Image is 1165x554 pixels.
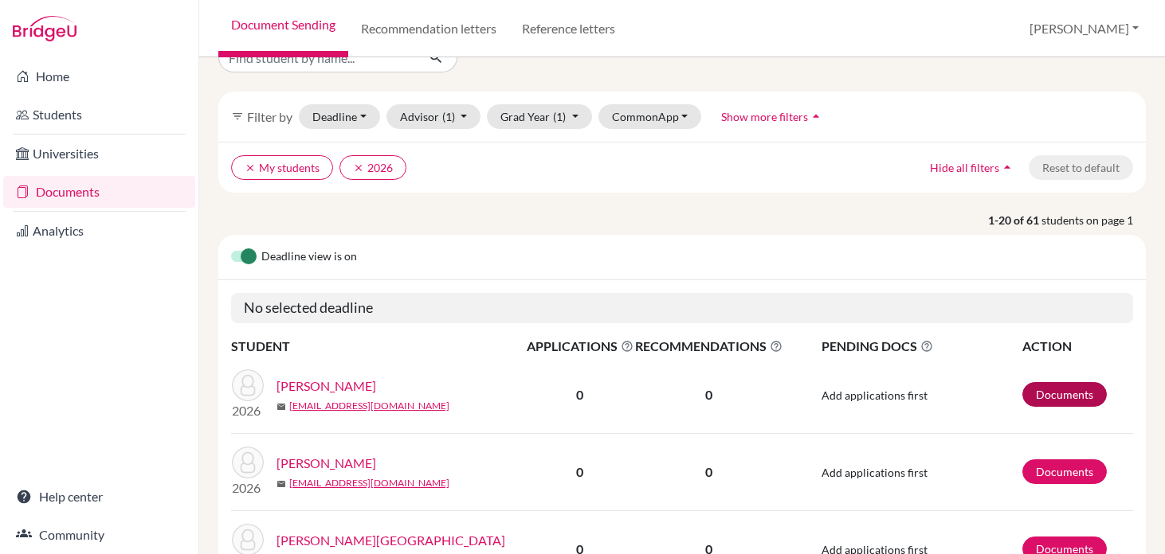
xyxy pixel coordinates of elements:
p: 2026 [232,478,264,497]
button: Advisor(1) [386,104,481,129]
i: clear [353,162,364,174]
button: Deadline [299,104,380,129]
h5: No selected deadline [231,293,1133,323]
a: [PERSON_NAME] [277,376,376,396]
span: Hide all filters [930,161,999,174]
span: mail [277,402,286,412]
i: arrow_drop_up [999,159,1015,175]
span: students on page 1 [1041,212,1146,228]
span: APPLICATIONS [527,337,633,356]
p: 2026 [232,401,264,420]
img: Abadjiev, Stefan [232,369,264,401]
button: Grad Year(1) [487,104,592,129]
p: 0 [635,462,783,482]
a: [PERSON_NAME][GEOGRAPHIC_DATA] [277,531,505,550]
a: [PERSON_NAME] [277,454,376,473]
i: filter_list [231,110,244,123]
input: Find student by name... [218,42,416,72]
b: 0 [576,387,583,402]
a: Documents [1022,382,1107,407]
span: (1) [553,110,566,123]
button: clearMy students [231,155,333,180]
a: Home [3,60,195,92]
span: PENDING DOCS [822,337,1022,356]
button: Reset to default [1029,155,1133,180]
a: [EMAIL_ADDRESS][DOMAIN_NAME] [289,476,449,490]
a: Documents [3,176,195,208]
a: Help center [3,481,195,513]
img: Akulych, Kira [232,447,264,478]
span: Filter by [247,109,292,124]
a: [EMAIL_ADDRESS][DOMAIN_NAME] [289,399,449,413]
span: Add applications first [822,466,928,479]
span: (1) [442,110,455,123]
i: clear [245,162,256,174]
p: 0 [635,385,783,404]
img: Bridge-U [13,16,76,41]
th: ACTION [1022,336,1133,357]
button: CommonApp [598,104,702,129]
a: Community [3,519,195,551]
th: STUDENT [231,336,526,357]
button: Show more filtersarrow_drop_up [708,104,837,129]
button: clear2026 [339,155,406,180]
b: 0 [576,464,583,479]
span: RECOMMENDATIONS [635,337,783,356]
span: mail [277,479,286,489]
a: Universities [3,138,195,170]
span: Add applications first [822,388,928,402]
button: [PERSON_NAME] [1022,14,1146,44]
a: Analytics [3,215,195,247]
i: arrow_drop_up [808,108,824,124]
span: Deadline view is on [261,248,357,267]
a: Students [3,99,195,131]
span: Show more filters [721,110,808,123]
strong: 1-20 of 61 [988,212,1041,228]
a: Documents [1022,459,1107,484]
button: Hide all filtersarrow_drop_up [916,155,1029,180]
